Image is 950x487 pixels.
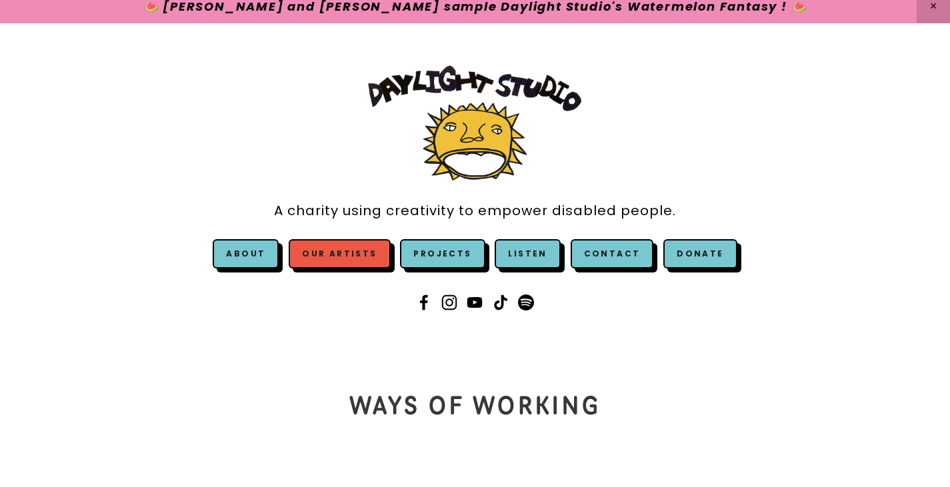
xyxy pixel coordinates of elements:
a: About [226,248,265,259]
a: Donate [663,239,737,268]
h1: WAYs OF WORKING [43,389,907,420]
a: Our Artists [289,239,390,268]
img: Daylight Studio [368,65,581,181]
a: Contact [571,239,654,268]
a: Projects [400,239,485,268]
a: Listen [508,248,547,259]
a: A charity using creativity to empower disabled people. [274,196,676,226]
